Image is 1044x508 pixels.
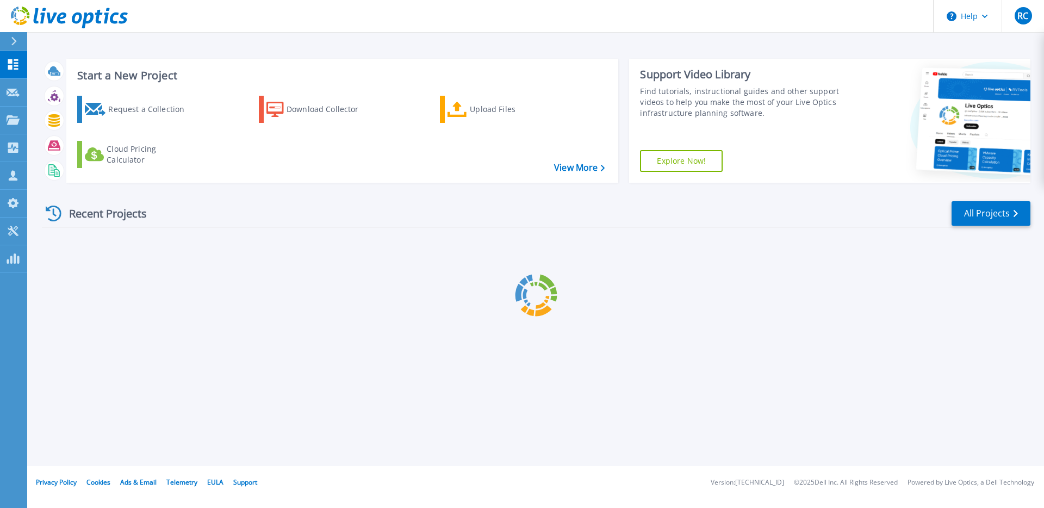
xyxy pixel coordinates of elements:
a: Cloud Pricing Calculator [77,141,198,168]
div: Cloud Pricing Calculator [107,144,194,165]
a: Upload Files [440,96,561,123]
a: Explore Now! [640,150,723,172]
a: Support [233,478,257,487]
li: Version: [TECHNICAL_ID] [711,479,784,486]
li: © 2025 Dell Inc. All Rights Reserved [794,479,898,486]
a: All Projects [952,201,1030,226]
a: Telemetry [166,478,197,487]
h3: Start a New Project [77,70,605,82]
a: View More [554,163,605,173]
a: Download Collector [259,96,380,123]
a: Cookies [86,478,110,487]
div: Recent Projects [42,200,161,227]
div: Request a Collection [108,98,195,120]
li: Powered by Live Optics, a Dell Technology [908,479,1034,486]
div: Download Collector [287,98,374,120]
div: Support Video Library [640,67,844,82]
a: Request a Collection [77,96,198,123]
a: EULA [207,478,223,487]
div: Find tutorials, instructional guides and other support videos to help you make the most of your L... [640,86,844,119]
a: Privacy Policy [36,478,77,487]
div: Upload Files [470,98,557,120]
span: RC [1017,11,1028,20]
a: Ads & Email [120,478,157,487]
